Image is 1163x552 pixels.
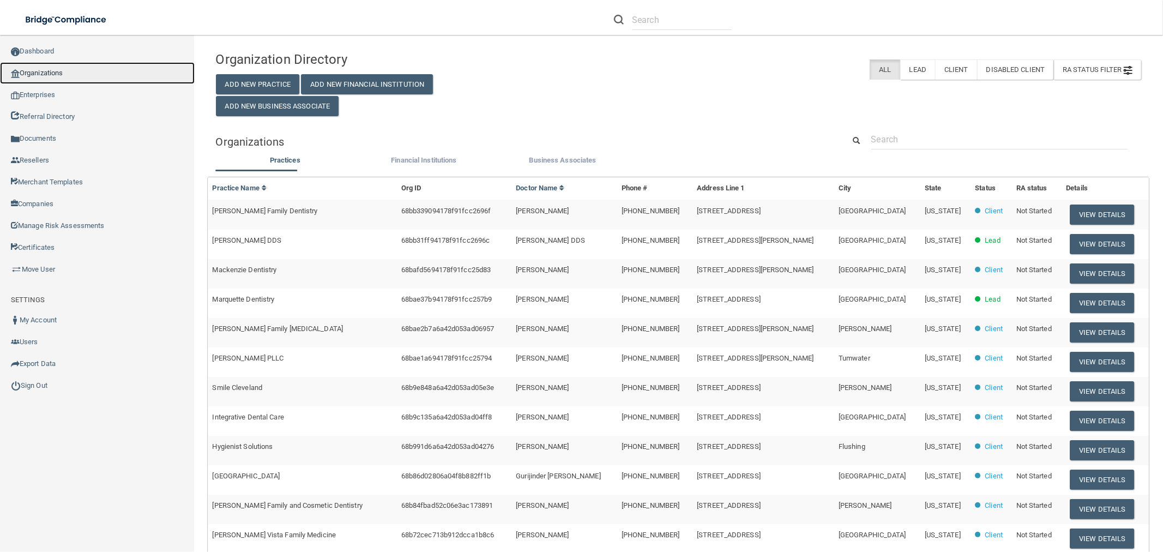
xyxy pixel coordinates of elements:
button: View Details [1070,293,1134,313]
span: [PERSON_NAME] [516,413,569,421]
span: 68b86d02806a04f8b882ff1b [401,472,491,480]
p: Client [985,263,1003,277]
span: [STREET_ADDRESS] [697,413,761,421]
span: [US_STATE] [925,207,961,215]
span: Smile Cleveland [213,383,263,392]
img: icon-filter@2x.21656d0b.png [1124,66,1132,75]
button: View Details [1070,529,1134,549]
span: [US_STATE] [925,236,961,244]
span: [GEOGRAPHIC_DATA] [839,295,906,303]
button: View Details [1070,440,1134,460]
th: RA status [1012,177,1062,200]
img: ic-search.3b580494.png [614,15,624,25]
span: Not Started [1016,501,1052,509]
span: [GEOGRAPHIC_DATA] [839,531,906,539]
img: enterprise.0d942306.png [11,92,20,99]
span: Not Started [1016,207,1052,215]
button: View Details [1070,205,1134,225]
img: icon-export.b9366987.png [11,359,20,368]
label: Financial Institutions [360,154,488,167]
span: 68bb31ff94178f91fcc2696c [401,236,490,244]
span: [STREET_ADDRESS][PERSON_NAME] [697,236,814,244]
button: View Details [1070,263,1134,284]
button: View Details [1070,411,1134,431]
span: [PHONE_NUMBER] [622,472,679,480]
th: Address Line 1 [692,177,834,200]
span: Not Started [1016,354,1052,362]
span: Practices [270,156,300,164]
label: Practices [221,154,349,167]
span: [PERSON_NAME] [516,354,569,362]
span: [PERSON_NAME] [516,266,569,274]
img: bridge_compliance_login_screen.278c3ca4.svg [16,9,117,31]
h4: Organization Directory [216,52,514,67]
p: Client [985,470,1003,483]
span: Not Started [1016,413,1052,421]
img: icon-documents.8dae5593.png [11,135,20,143]
span: [US_STATE] [925,501,961,509]
span: [STREET_ADDRESS][PERSON_NAME] [697,325,814,333]
span: Not Started [1016,325,1052,333]
span: 68bafd5694178f91fcc25d83 [401,266,491,274]
span: Not Started [1016,442,1052,451]
img: ic_dashboard_dark.d01f4a41.png [11,47,20,56]
span: [PERSON_NAME] Family [MEDICAL_DATA] [213,325,344,333]
label: Disabled Client [977,59,1054,80]
span: Integrative Dental Care [213,413,284,421]
th: Phone # [617,177,692,200]
span: [PERSON_NAME] PLLC [213,354,284,362]
label: Business Associates [499,154,627,167]
img: ic_user_dark.df1a06c3.png [11,316,20,325]
p: Client [985,529,1003,542]
span: Mackenzie Dentistry [213,266,277,274]
span: 68bb339094178f91fcc2696f [401,207,491,215]
span: [PERSON_NAME] DDS [213,236,282,244]
button: View Details [1070,470,1134,490]
p: Client [985,411,1003,424]
span: Hygienist Solutions [213,442,273,451]
span: Not Started [1016,295,1052,303]
a: Practice Name [213,184,267,192]
span: [STREET_ADDRESS] [697,207,761,215]
span: [STREET_ADDRESS] [697,442,761,451]
span: Not Started [1016,472,1052,480]
button: Add New Practice [216,74,300,94]
span: [PERSON_NAME] DDS [516,236,585,244]
span: [PHONE_NUMBER] [622,236,679,244]
span: [US_STATE] [925,442,961,451]
span: 68b72cec713b912dcca1b8c6 [401,531,494,539]
h5: Organizations [216,136,828,148]
span: [PHONE_NUMBER] [622,325,679,333]
span: Business Associates [529,156,596,164]
a: Doctor Name [516,184,565,192]
img: briefcase.64adab9b.png [11,264,22,275]
span: [GEOGRAPHIC_DATA] [839,472,906,480]
span: [PHONE_NUMBER] [622,531,679,539]
span: [GEOGRAPHIC_DATA] [213,472,280,480]
span: Financial Institutions [391,156,456,164]
span: [GEOGRAPHIC_DATA] [839,266,906,274]
span: [PERSON_NAME] [516,295,569,303]
span: [PERSON_NAME] [839,383,891,392]
p: Client [985,381,1003,394]
span: [US_STATE] [925,383,961,392]
th: State [920,177,971,200]
span: RA Status Filter [1063,65,1132,74]
span: 68b9c135a6a42d053ad04ff8 [401,413,492,421]
span: [PHONE_NUMBER] [622,413,679,421]
span: [US_STATE] [925,413,961,421]
span: [PHONE_NUMBER] [622,354,679,362]
p: Lead [985,234,1001,247]
label: Lead [900,59,935,80]
span: 68bae37b94178f91fcc257b9 [401,295,492,303]
span: [STREET_ADDRESS][PERSON_NAME] [697,266,814,274]
span: Not Started [1016,531,1052,539]
button: View Details [1070,322,1134,343]
span: [PERSON_NAME] [839,325,891,333]
img: icon-users.e205127d.png [11,338,20,346]
span: Gurijinder [PERSON_NAME] [516,472,600,480]
span: [PHONE_NUMBER] [622,266,679,274]
span: [US_STATE] [925,531,961,539]
span: [PERSON_NAME] [516,207,569,215]
span: [GEOGRAPHIC_DATA] [839,236,906,244]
